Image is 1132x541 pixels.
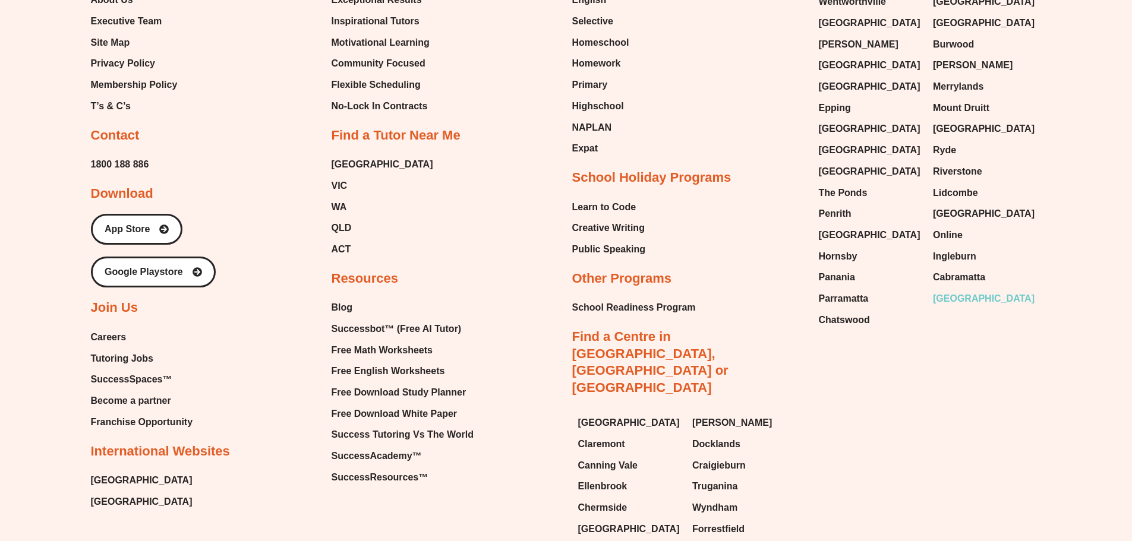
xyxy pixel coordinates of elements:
a: [GEOGRAPHIC_DATA] [819,78,922,96]
a: School Readiness Program [572,299,696,317]
a: Epping [819,99,922,117]
a: Forrestfield [692,520,795,538]
a: SuccessAcademy™ [332,447,474,465]
span: Penrith [819,205,852,223]
a: Free Download Study Planner [332,384,474,401]
span: [GEOGRAPHIC_DATA] [819,120,920,138]
a: [GEOGRAPHIC_DATA] [933,120,1036,138]
span: SuccessResources™ [332,469,428,486]
a: Site Map [91,34,178,52]
span: Free Download White Paper [332,405,458,423]
a: Free English Worksheets [332,362,474,380]
span: [GEOGRAPHIC_DATA] [91,472,193,489]
a: Parramatta [819,290,922,308]
a: Selective [572,12,629,30]
span: Docklands [692,435,740,453]
span: No-Lock In Contracts [332,97,428,115]
a: [GEOGRAPHIC_DATA] [819,14,922,32]
a: Tutoring Jobs [91,350,193,368]
a: Membership Policy [91,76,178,94]
a: Learn to Code [572,198,646,216]
a: Blog [332,299,474,317]
a: Homework [572,55,629,72]
a: Claremont [578,435,681,453]
span: Free Math Worksheets [332,341,433,359]
span: Careers [91,328,127,346]
a: Executive Team [91,12,178,30]
span: VIC [332,177,348,195]
span: Ellenbrook [578,477,628,495]
a: [GEOGRAPHIC_DATA] [819,163,922,181]
a: [GEOGRAPHIC_DATA] [819,120,922,138]
span: Craigieburn [692,457,746,474]
span: App Store [105,224,150,234]
span: ACT [332,241,351,258]
span: Free Download Study Planner [332,384,466,401]
a: The Ponds [819,184,922,202]
a: [GEOGRAPHIC_DATA] [332,156,433,173]
span: Executive Team [91,12,162,30]
a: Hornsby [819,248,922,265]
a: NAPLAN [572,119,629,137]
span: Expat [572,140,598,157]
a: Ingleburn [933,248,1036,265]
a: Free Math Worksheets [332,341,474,359]
a: Burwood [933,36,1036,53]
span: [GEOGRAPHIC_DATA] [819,78,920,96]
a: ACT [332,241,433,258]
a: [PERSON_NAME] [692,414,795,432]
span: Creative Writing [572,219,645,237]
span: Motivational Learning [332,34,430,52]
a: Success Tutoring Vs The World [332,426,474,444]
span: Community Focused [332,55,425,72]
span: [GEOGRAPHIC_DATA] [819,226,920,244]
a: T’s & C’s [91,97,178,115]
a: [GEOGRAPHIC_DATA] [819,141,922,159]
a: Privacy Policy [91,55,178,72]
a: [GEOGRAPHIC_DATA] [91,493,193,511]
h2: Find a Tutor Near Me [332,127,461,144]
h2: Other Programs [572,270,672,287]
a: No-Lock In Contracts [332,97,433,115]
span: Hornsby [819,248,857,265]
span: [GEOGRAPHIC_DATA] [819,14,920,32]
a: Careers [91,328,193,346]
span: Free English Worksheets [332,362,445,380]
span: Riverstone [933,163,982,181]
a: Google Playstore [91,257,216,287]
span: WA [332,198,347,216]
span: [GEOGRAPHIC_DATA] [933,290,1035,308]
span: Learn to Code [572,198,636,216]
span: T’s & C’s [91,97,131,115]
a: Franchise Opportunity [91,413,193,431]
span: [GEOGRAPHIC_DATA] [933,14,1035,32]
h2: Download [91,185,153,203]
a: Become a partner [91,392,193,410]
a: [GEOGRAPHIC_DATA] [578,520,681,538]
span: Mount Druitt [933,99,989,117]
span: Burwood [933,36,974,53]
a: Motivational Learning [332,34,433,52]
span: Ingleburn [933,248,976,265]
span: Blog [332,299,353,317]
a: Successbot™ (Free AI Tutor) [332,320,474,338]
a: 1800 188 886 [91,156,149,173]
a: Public Speaking [572,241,646,258]
a: Free Download White Paper [332,405,474,423]
a: Mount Druitt [933,99,1036,117]
a: WA [332,198,433,216]
a: Riverstone [933,163,1036,181]
a: Flexible Scheduling [332,76,433,94]
a: SuccessSpaces™ [91,371,193,388]
a: Ryde [933,141,1036,159]
span: [GEOGRAPHIC_DATA] [819,56,920,74]
a: Merrylands [933,78,1036,96]
a: QLD [332,219,433,237]
a: Lidcombe [933,184,1036,202]
a: Homeschool [572,34,629,52]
